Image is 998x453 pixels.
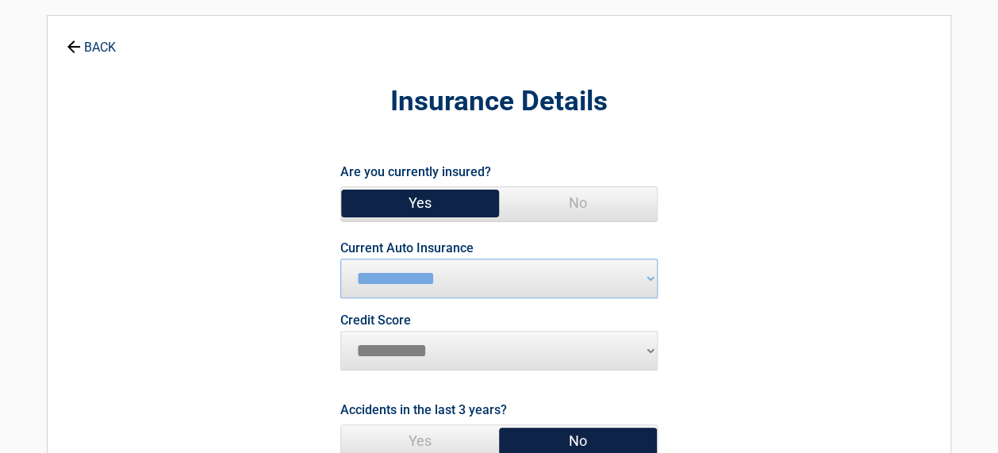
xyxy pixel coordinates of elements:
label: Current Auto Insurance [340,242,474,255]
label: Are you currently insured? [340,161,491,182]
a: BACK [63,26,119,54]
label: Accidents in the last 3 years? [340,399,507,420]
span: No [499,187,657,219]
h2: Insurance Details [135,83,863,121]
label: Credit Score [340,314,411,327]
span: Yes [341,187,499,219]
